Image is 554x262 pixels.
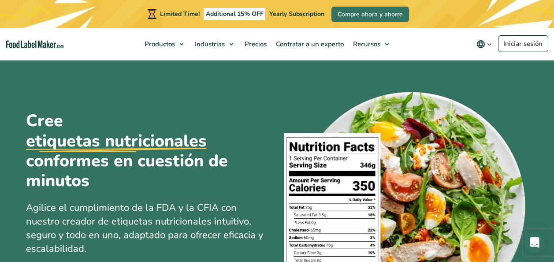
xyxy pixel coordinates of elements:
h1: Cree conformes en cuestión de minutos [26,111,229,191]
span: Additional 15% OFF [204,8,266,20]
span: Agilice el cumplimiento de la FDA y la CFIA con nuestro creador de etiquetas nutricionales intuit... [26,201,263,255]
a: Productos [140,28,188,60]
a: Precios [240,28,269,60]
a: Compre ahora y ahorre [331,7,409,22]
a: Iniciar sesión [498,35,548,52]
span: Precios [242,40,268,49]
span: Limited Time! [160,10,200,18]
span: Recursos [350,40,381,49]
div: Open Intercom Messenger [524,232,545,253]
a: Contratar a un experto [271,28,346,60]
u: etiquetas nutricionales [26,131,207,151]
span: Industrias [192,40,226,49]
span: Productos [142,40,176,49]
a: Industrias [190,28,238,60]
a: Recursos [349,28,394,60]
span: Contratar a un experto [273,40,345,49]
span: Yearly Subscription [269,10,324,18]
